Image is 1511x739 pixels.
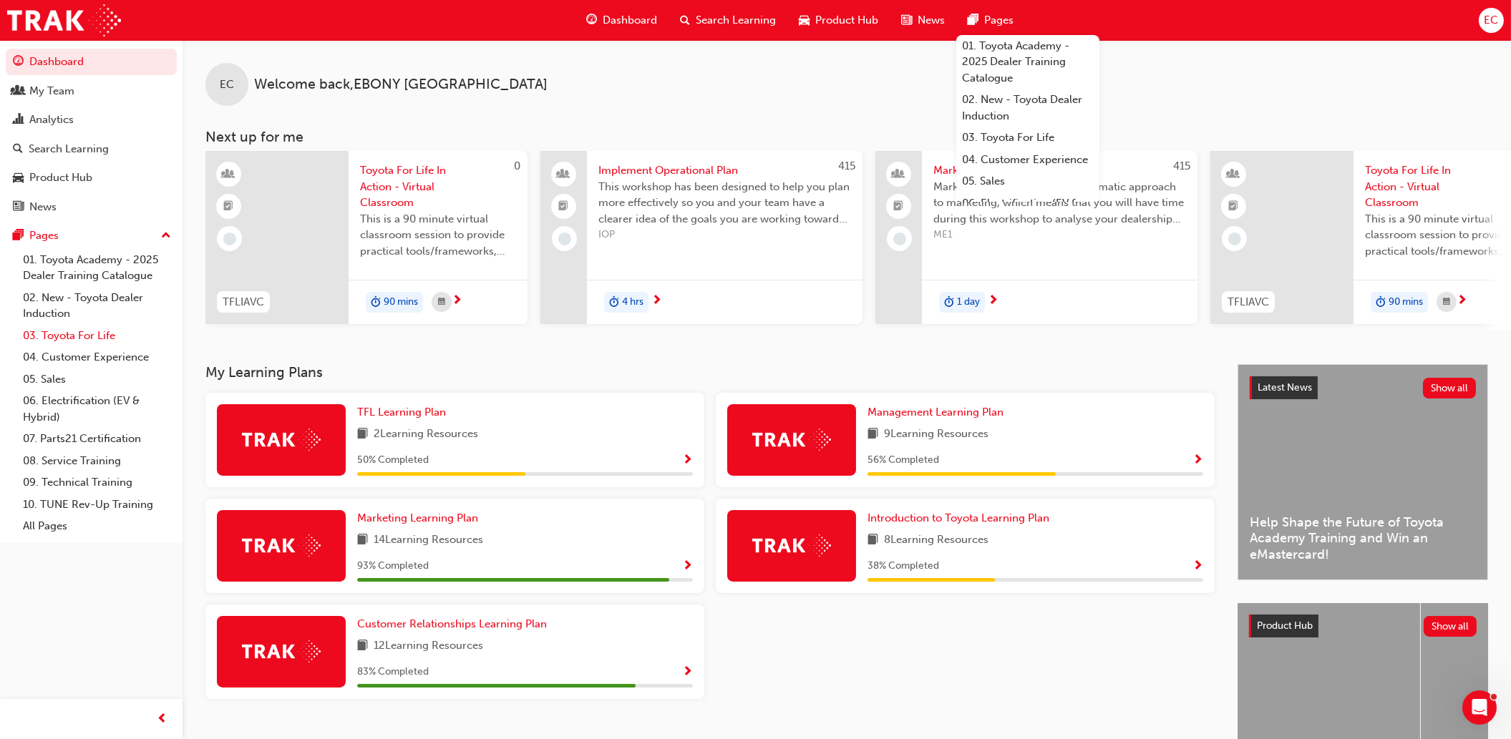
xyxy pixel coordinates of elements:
[360,162,516,211] span: Toyota For Life In Action - Virtual Classroom
[17,390,177,428] a: 06. Electrification (EV & Hybrid)
[956,149,1099,171] a: 04. Customer Experience
[682,663,693,681] button: Show Progress
[6,136,177,162] a: Search Learning
[1258,381,1312,393] span: Latest News
[17,346,177,368] a: 04. Customer Experience
[254,77,548,93] span: Welcome back , EBONY [GEOGRAPHIC_DATA]
[183,129,1511,145] h3: Next up for me
[360,211,516,260] span: This is a 90 minute virtual classroom session to provide practical tools/frameworks, behaviours a...
[890,6,956,35] a: news-iconNews
[752,534,831,557] img: Trak
[223,294,264,310] span: TFLIAVC
[1249,615,1477,637] a: Product HubShow all
[374,637,483,655] span: 12 Learning Resources
[6,46,177,222] button: DashboardMy TeamAnalyticsSearch LearningProduct HubNews
[1192,454,1203,467] span: Show Progress
[1479,8,1504,33] button: EC
[1250,514,1476,563] span: Help Shape the Future of Toyota Academy Training and Win an eMastercard!
[875,151,1197,324] a: 415Marketing EssentialsMarketing Essentials takes a pragmatic approach to marketing, which means ...
[622,294,643,310] span: 4 hrs
[1423,378,1477,398] button: Show all
[1173,160,1190,172] span: 415
[6,49,177,75] a: Dashboard
[384,294,418,310] span: 90 mins
[224,165,234,184] span: learningResourceType_INSTRUCTOR_LED-icon
[868,404,1009,421] a: Management Learning Plan
[374,426,478,444] span: 2 Learning Resources
[514,160,520,172] span: 0
[669,6,787,35] a: search-iconSearch Learning
[1229,165,1239,184] span: learningResourceType_INSTRUCTOR_LED-icon
[357,637,368,655] span: book-icon
[868,532,878,549] span: book-icon
[13,114,24,127] span: chart-icon
[559,165,569,184] span: people-icon
[884,426,988,444] span: 9 Learning Resources
[968,11,978,29] span: pages-icon
[6,222,177,249] button: Pages
[957,294,980,310] span: 1 day
[6,165,177,191] a: Product Hub
[1257,620,1313,632] span: Product Hub
[13,56,24,69] span: guage-icon
[1228,233,1241,245] span: learningRecordVerb_NONE-icon
[682,451,693,469] button: Show Progress
[17,450,177,472] a: 08. Service Training
[13,85,24,98] span: people-icon
[29,112,74,128] div: Analytics
[933,162,1186,179] span: Marketing Essentials
[357,510,484,527] a: Marketing Learning Plan
[894,197,904,216] span: booktick-icon
[603,12,657,29] span: Dashboard
[13,172,24,185] span: car-icon
[29,141,109,157] div: Search Learning
[868,512,1049,524] span: Introduction to Toyota Learning Plan
[901,11,912,29] span: news-icon
[540,151,863,324] a: 415Implement Operational PlanThis workshop has been designed to help you plan more effectively so...
[868,406,1004,419] span: Management Learning Plan
[374,532,483,549] span: 14 Learning Resources
[242,640,321,662] img: Trak
[1192,560,1203,573] span: Show Progress
[29,227,59,244] div: Pages
[868,558,939,574] span: 38 % Completed
[452,295,462,308] span: next-icon
[357,664,429,680] span: 83 % Completed
[956,127,1099,149] a: 03. Toyota For Life
[242,429,321,451] img: Trak
[682,560,693,573] span: Show Progress
[651,295,662,308] span: next-icon
[933,227,1186,243] span: ME1
[6,78,177,104] a: My Team
[29,170,92,186] div: Product Hub
[17,428,177,450] a: 07. Parts21 Certification
[696,12,776,29] span: Search Learning
[1376,293,1386,312] span: duration-icon
[868,510,1055,527] a: Introduction to Toyota Learning Plan
[1228,294,1269,310] span: TFLIAVC
[1462,690,1497,725] iframe: Intercom live chat
[17,249,177,287] a: 01. Toyota Academy - 2025 Dealer Training Catalogue
[13,143,23,156] span: search-icon
[918,12,945,29] span: News
[1443,293,1450,311] span: calendar-icon
[988,295,999,308] span: next-icon
[1484,12,1498,29] span: EC
[787,6,890,35] a: car-iconProduct Hub
[7,4,121,36] a: Trak
[205,364,1215,381] h3: My Learning Plans
[6,107,177,133] a: Analytics
[357,512,478,524] span: Marketing Learning Plan
[17,515,177,537] a: All Pages
[956,6,1025,35] a: pages-iconPages
[357,452,429,469] span: 50 % Completed
[17,471,177,494] a: 09. Technical Training
[799,11,810,29] span: car-icon
[682,557,693,575] button: Show Progress
[17,287,177,325] a: 02. New - Toyota Dealer Induction
[682,454,693,467] span: Show Progress
[838,160,855,172] span: 415
[161,227,171,245] span: up-icon
[956,192,1099,230] a: 06. Electrification (EV & Hybrid)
